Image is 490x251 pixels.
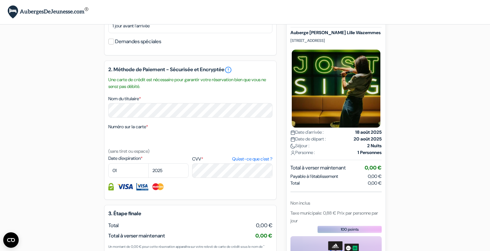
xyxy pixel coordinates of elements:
label: Numéro sur la carte [108,123,148,130]
img: Visa [117,183,133,190]
img: Master Card [152,183,165,190]
strong: 18 août 2025 [355,129,382,136]
div: Non inclus [290,200,382,207]
span: Total [108,222,119,229]
span: 0,00 € [365,164,382,171]
h5: 2. Méthode de Paiement - Sécurisée et Encryptée [108,66,272,74]
a: Qu'est-ce que c'est ? [232,156,272,162]
strong: 1 Personnes [358,149,382,156]
span: 0,00 € [368,180,382,187]
span: Personne : [290,149,315,156]
h5: Auberge [PERSON_NAME] Lille Wazemmes [290,30,382,36]
label: Nom du titulaire [108,95,141,102]
span: 0,00 € [255,232,272,239]
span: 100 points [341,227,359,232]
span: Séjour : [290,142,309,149]
small: (sans tiret ou espace) [108,148,150,154]
a: error_outline [224,66,232,74]
span: Date d'arrivée : [290,129,324,136]
small: Une carte de crédit est nécessaire pour garantir votre réservation bien que vous ne serez pas déb... [108,76,272,90]
img: user_icon.svg [290,150,295,155]
button: Ouvrir le widget CMP [3,232,19,248]
h5: 3. Étape finale [108,210,272,217]
span: Taxe municipale: 0,88 € Prix par personne par jour [290,210,378,224]
img: calendar.svg [290,137,295,142]
label: Demandes spéciales [115,37,161,46]
span: 0,00 € [368,173,382,179]
label: CVV [192,156,272,162]
span: Payable à l’établissement [290,173,338,180]
label: Date d'expiration [108,155,189,162]
img: moon.svg [290,144,295,149]
span: Total à verser maintenant [290,164,346,172]
img: calendar.svg [290,130,295,135]
span: 0,00 € [256,222,272,229]
span: Date de départ : [290,136,326,142]
strong: 20 août 2025 [354,136,382,142]
span: Total [290,180,300,187]
img: Visa Electron [136,183,148,190]
span: Total à verser maintenant [108,232,165,239]
img: Information de carte de crédit entièrement encryptée et sécurisée [108,183,114,190]
strong: 2 Nuits [367,142,382,149]
p: [STREET_ADDRESS] [290,38,382,43]
img: AubergesDeJeunesse.com [8,5,88,19]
